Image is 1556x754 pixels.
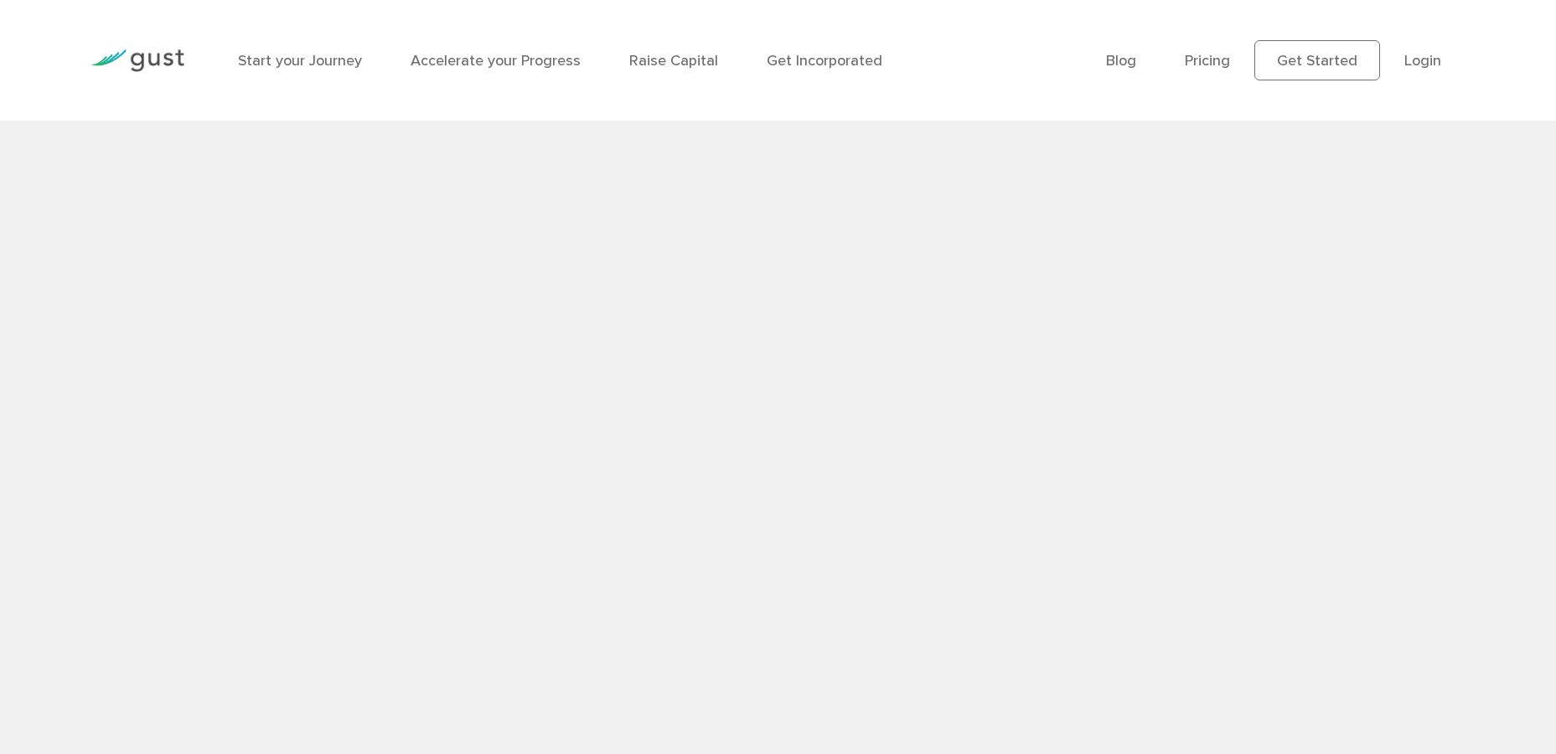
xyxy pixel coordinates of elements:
a: Start your Journey [238,52,362,70]
a: Accelerate your Progress [411,52,581,70]
a: Pricing [1185,52,1230,70]
a: Blog [1106,52,1136,70]
img: Gust Logo [90,49,184,72]
a: Get Incorporated [767,52,882,70]
a: Raise Capital [629,52,718,70]
a: Get Started [1254,40,1380,80]
a: Login [1404,52,1441,70]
